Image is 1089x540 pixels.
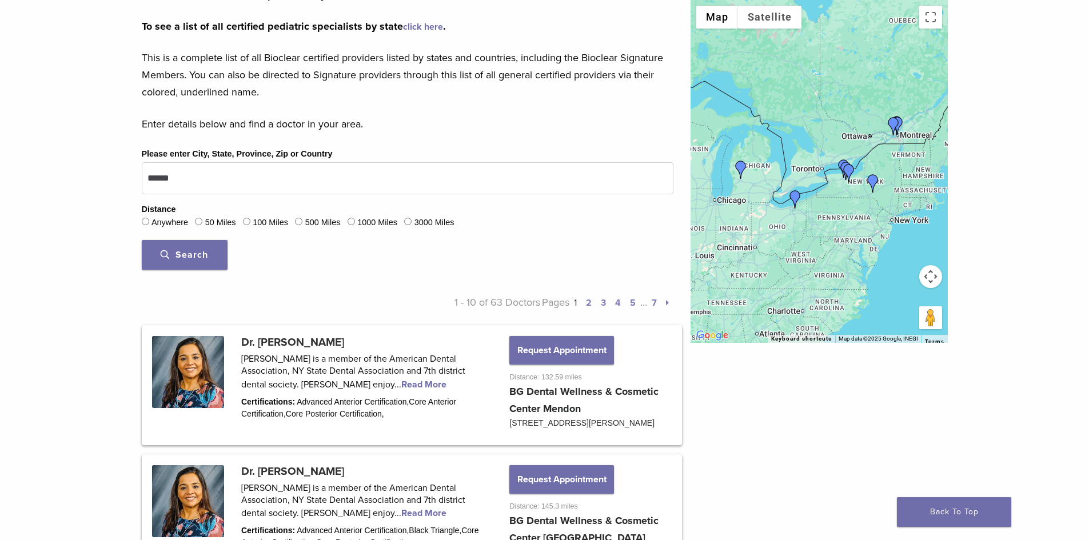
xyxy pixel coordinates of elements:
[205,217,236,229] label: 50 Miles
[919,306,942,329] button: Drag Pegman onto the map to open Street View
[509,465,613,494] button: Request Appointment
[919,265,942,288] button: Map camera controls
[408,294,541,311] p: 1 - 10 of 63 Doctors
[142,240,228,270] button: Search
[630,297,636,309] a: 5
[839,335,918,342] span: Map data ©2025 Google, INEGI
[142,49,673,101] p: This is a complete list of all Bioclear certified providers listed by states and countries, inclu...
[897,497,1011,527] a: Back To Top
[840,164,858,182] div: Dr. Svetlana Yurovskiy
[652,297,657,309] a: 7
[888,117,906,135] div: Dr. Connie Tse-Wallerstein
[601,297,606,309] a: 3
[414,217,454,229] label: 3000 Miles
[305,217,341,229] label: 500 Miles
[884,117,903,135] div: Dr. Nicolas Cohen
[586,297,592,309] a: 2
[151,217,188,229] label: Anywhere
[540,294,673,311] p: Pages
[771,335,832,343] button: Keyboard shortcuts
[574,297,577,309] a: 1
[693,328,731,343] a: Open this area in Google Maps (opens a new window)
[615,297,621,309] a: 4
[888,117,907,135] div: Dr. Taras Konanec
[403,21,443,33] a: click here
[888,116,906,134] div: Dr. Katy Yacovitch
[253,217,288,229] label: 100 Miles
[925,338,944,345] a: Terms (opens in new tab)
[837,162,855,180] div: Dr. Bhumija Gupta
[786,190,804,209] div: Dr. Laura Walsh
[509,336,613,365] button: Request Appointment
[696,6,738,29] button: Show street map
[142,20,446,33] strong: To see a list of all certified pediatric specialists by state .
[732,161,750,179] div: Dr. Urszula Firlik
[864,174,882,193] div: Dr. Michelle Gifford
[357,217,397,229] label: 1000 Miles
[142,115,673,133] p: Enter details below and find a doctor in your area.
[142,148,333,161] label: Please enter City, State, Province, Zip or Country
[738,6,801,29] button: Show satellite imagery
[693,328,731,343] img: Google
[640,296,647,309] span: …
[919,6,942,29] button: Toggle fullscreen view
[835,159,853,178] div: Dr. Bhumija Gupta
[142,203,176,216] legend: Distance
[161,249,208,261] span: Search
